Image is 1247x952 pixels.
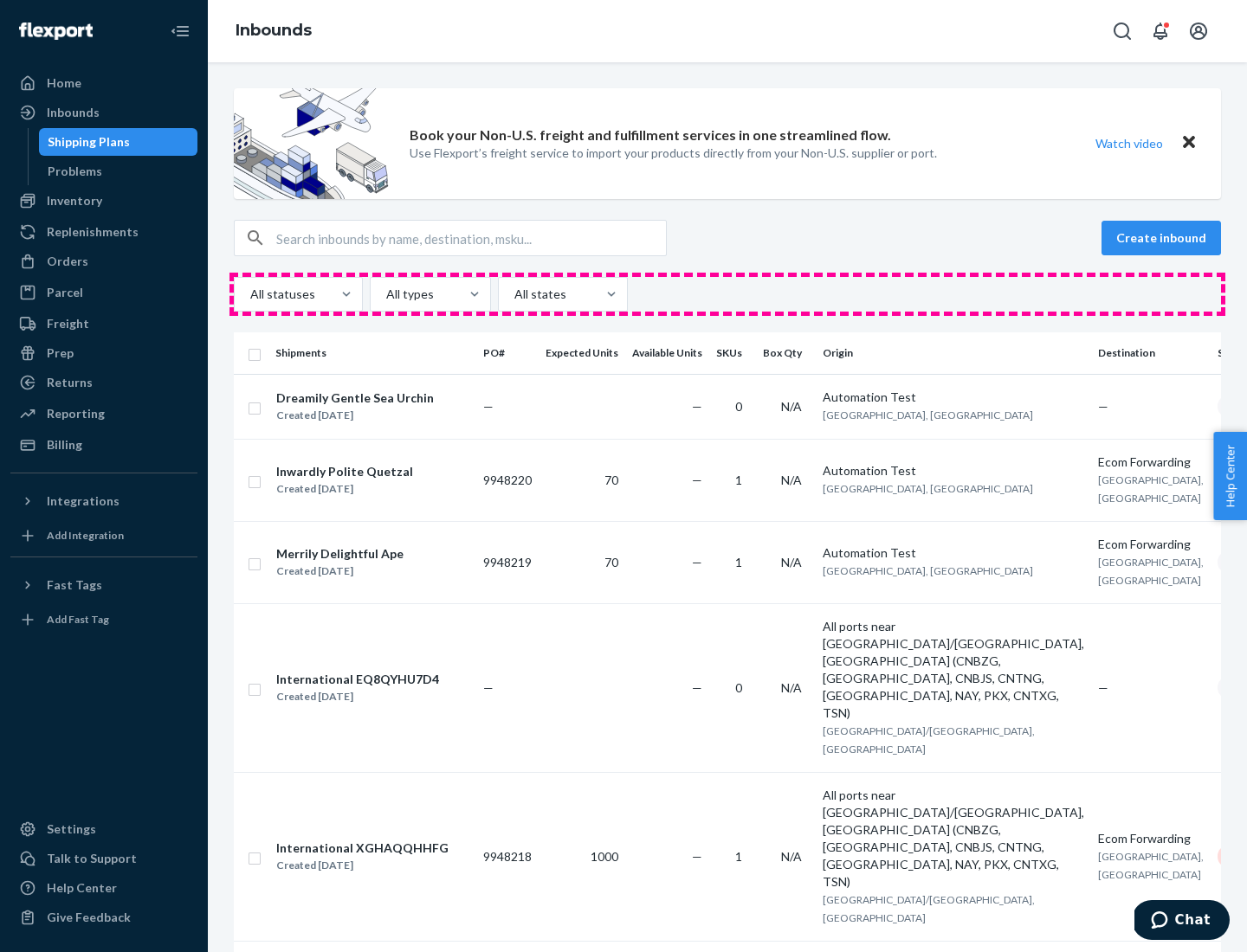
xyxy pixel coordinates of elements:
[823,564,1033,577] span: [GEOGRAPHIC_DATA], [GEOGRAPHIC_DATA]
[823,787,1084,891] div: All ports near [GEOGRAPHIC_DATA]/[GEOGRAPHIC_DATA], [GEOGRAPHIC_DATA] (CNBZG, [GEOGRAPHIC_DATA], ...
[1098,850,1204,881] span: [GEOGRAPHIC_DATA], [GEOGRAPHIC_DATA]
[39,128,198,156] a: Shipping Plans
[823,389,1084,406] div: Automation Test
[756,332,816,374] th: Box Qty
[276,839,449,857] div: International XGHAQQHHFG
[10,187,197,215] a: Inventory
[781,555,802,569] span: N/A
[1098,556,1204,587] span: [GEOGRAPHIC_DATA], [GEOGRAPHIC_DATA]
[604,473,618,487] span: 70
[19,23,93,40] img: Flexport logo
[48,133,130,151] div: Shipping Plans
[735,680,742,695] span: 0
[47,344,74,362] div: Prep
[1098,399,1108,414] span: —
[781,473,802,487] span: N/A
[1105,14,1140,48] button: Open Search Box
[10,339,197,367] a: Prep
[823,618,1084,722] div: All ports near [GEOGRAPHIC_DATA]/[GEOGRAPHIC_DATA], [GEOGRAPHIC_DATA] (CNBZG, [GEOGRAPHIC_DATA], ...
[781,399,802,414] span: N/A
[1213,432,1247,520] button: Help Center
[692,849,702,864] span: —
[47,879,117,897] div: Help Center
[276,389,434,407] div: Dreamily Gentle Sea Urchin
[268,332,476,374] th: Shipments
[476,332,539,374] th: PO#
[47,374,93,391] div: Returns
[47,192,102,209] div: Inventory
[513,286,514,303] input: All states
[476,439,539,521] td: 9948220
[692,680,702,695] span: —
[781,680,802,695] span: N/A
[823,462,1084,479] div: Automation Test
[10,571,197,599] button: Fast Tags
[410,145,937,162] p: Use Flexport’s freight service to import your products directly from your Non-U.S. supplier or port.
[1091,332,1211,374] th: Destination
[47,612,109,627] div: Add Fast Tag
[816,332,1091,374] th: Origin
[735,555,742,569] span: 1
[10,400,197,428] a: Reporting
[1084,131,1174,156] button: Watch video
[10,310,197,338] a: Freight
[384,286,386,303] input: All types
[10,279,197,306] a: Parcel
[735,473,742,487] span: 1
[10,218,197,246] a: Replenishments
[47,820,96,838] div: Settings
[39,158,198,185] a: Problems
[10,248,197,275] a: Orders
[692,473,702,487] span: —
[692,399,702,414] span: —
[276,857,449,874] div: Created [DATE]
[47,315,89,332] div: Freight
[735,399,742,414] span: 0
[276,463,413,480] div: Inwardly Polite Quetzal
[276,221,666,255] input: Search inbounds by name, destination, msku...
[47,850,137,867] div: Talk to Support
[1134,900,1230,943] iframe: Opens a widget where you can chat to one of our agents
[823,544,1084,562] div: Automation Test
[236,21,312,40] a: Inbounds
[47,104,100,121] div: Inbounds
[47,253,88,270] div: Orders
[1098,536,1204,553] div: Ecom Forwarding
[47,576,102,594] div: Fast Tags
[1102,221,1221,255] button: Create inbound
[709,332,756,374] th: SKUs
[47,284,83,301] div: Parcel
[823,893,1035,924] span: [GEOGRAPHIC_DATA]/[GEOGRAPHIC_DATA], [GEOGRAPHIC_DATA]
[10,369,197,396] a: Returns
[1098,830,1204,847] div: Ecom Forwarding
[276,545,404,563] div: Merrily Delightful Ape
[604,555,618,569] span: 70
[47,909,131,926] div: Give Feedback
[1098,680,1108,695] span: —
[48,163,102,180] div: Problems
[10,904,197,931] button: Give Feedback
[625,332,709,374] th: Available Units
[1143,14,1178,48] button: Open notifications
[47,492,120,510] div: Integrations
[10,874,197,902] a: Help Center
[692,555,702,569] span: —
[47,528,124,543] div: Add Integration
[276,407,434,424] div: Created [DATE]
[823,482,1033,495] span: [GEOGRAPHIC_DATA], [GEOGRAPHIC_DATA]
[47,223,139,241] div: Replenishments
[591,849,618,864] span: 1000
[823,724,1035,756] span: [GEOGRAPHIC_DATA]/[GEOGRAPHIC_DATA], [GEOGRAPHIC_DATA]
[410,125,891,145] p: Book your Non-U.S. freight and fulfillment services in one streamlined flow.
[735,849,742,864] span: 1
[10,69,197,97] a: Home
[249,286,250,303] input: All statuses
[476,521,539,603] td: 9948219
[47,436,82,453] div: Billing
[10,815,197,843] a: Settings
[276,671,439,688] div: International EQ8QYHU7D4
[10,845,197,872] button: Talk to Support
[10,99,197,126] a: Inbounds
